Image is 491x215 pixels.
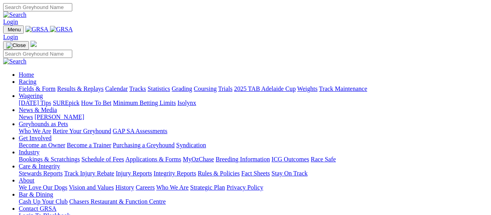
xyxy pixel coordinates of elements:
[57,85,104,92] a: Results & Replays
[19,78,36,85] a: Racing
[172,85,192,92] a: Grading
[19,205,56,212] a: Contact GRSA
[19,85,488,92] div: Racing
[271,170,307,177] a: Stay On Track
[25,26,48,33] img: GRSA
[19,114,33,120] a: News
[3,58,27,65] img: Search
[129,85,146,92] a: Tracks
[53,99,79,106] a: SUREpick
[8,27,21,33] span: Menu
[19,107,57,113] a: News & Media
[19,184,488,191] div: About
[234,85,296,92] a: 2025 TAB Adelaide Cup
[19,142,65,148] a: Become an Owner
[53,128,111,134] a: Retire Your Greyhound
[136,184,155,191] a: Careers
[113,99,176,106] a: Minimum Betting Limits
[50,26,73,33] img: GRSA
[19,163,60,170] a: Care & Integrity
[3,18,18,25] a: Login
[19,156,488,163] div: Industry
[297,85,318,92] a: Weights
[19,135,52,141] a: Get Involved
[3,11,27,18] img: Search
[19,170,488,177] div: Care & Integrity
[3,34,18,40] a: Login
[190,184,225,191] a: Strategic Plan
[69,184,114,191] a: Vision and Values
[227,184,263,191] a: Privacy Policy
[241,170,270,177] a: Fact Sheets
[218,85,232,92] a: Trials
[176,142,206,148] a: Syndication
[19,85,55,92] a: Fields & Form
[19,128,51,134] a: Who We Are
[81,156,124,163] a: Schedule of Fees
[19,92,43,99] a: Wagering
[19,198,68,205] a: Cash Up Your Club
[19,128,488,135] div: Greyhounds as Pets
[177,99,196,106] a: Isolynx
[6,42,26,49] img: Close
[3,41,29,50] button: Toggle navigation
[19,156,80,163] a: Bookings & Scratchings
[81,99,112,106] a: How To Bet
[30,41,37,47] img: logo-grsa-white.png
[156,184,189,191] a: Who We Are
[69,198,166,205] a: Chasers Restaurant & Function Centre
[183,156,214,163] a: MyOzChase
[34,114,84,120] a: [PERSON_NAME]
[148,85,170,92] a: Statistics
[115,184,134,191] a: History
[19,99,51,106] a: [DATE] Tips
[113,128,168,134] a: GAP SA Assessments
[19,191,53,198] a: Bar & Dining
[19,198,488,205] div: Bar & Dining
[194,85,217,92] a: Coursing
[125,156,181,163] a: Applications & Forms
[19,71,34,78] a: Home
[116,170,152,177] a: Injury Reports
[19,121,68,127] a: Greyhounds as Pets
[19,99,488,107] div: Wagering
[19,177,34,184] a: About
[19,142,488,149] div: Get Involved
[3,50,72,58] input: Search
[271,156,309,163] a: ICG Outcomes
[311,156,336,163] a: Race Safe
[198,170,240,177] a: Rules & Policies
[3,3,72,11] input: Search
[3,25,24,34] button: Toggle navigation
[216,156,270,163] a: Breeding Information
[319,85,367,92] a: Track Maintenance
[105,85,128,92] a: Calendar
[19,170,62,177] a: Stewards Reports
[19,184,67,191] a: We Love Our Dogs
[113,142,175,148] a: Purchasing a Greyhound
[67,142,111,148] a: Become a Trainer
[64,170,114,177] a: Track Injury Rebate
[19,114,488,121] div: News & Media
[19,149,39,155] a: Industry
[154,170,196,177] a: Integrity Reports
